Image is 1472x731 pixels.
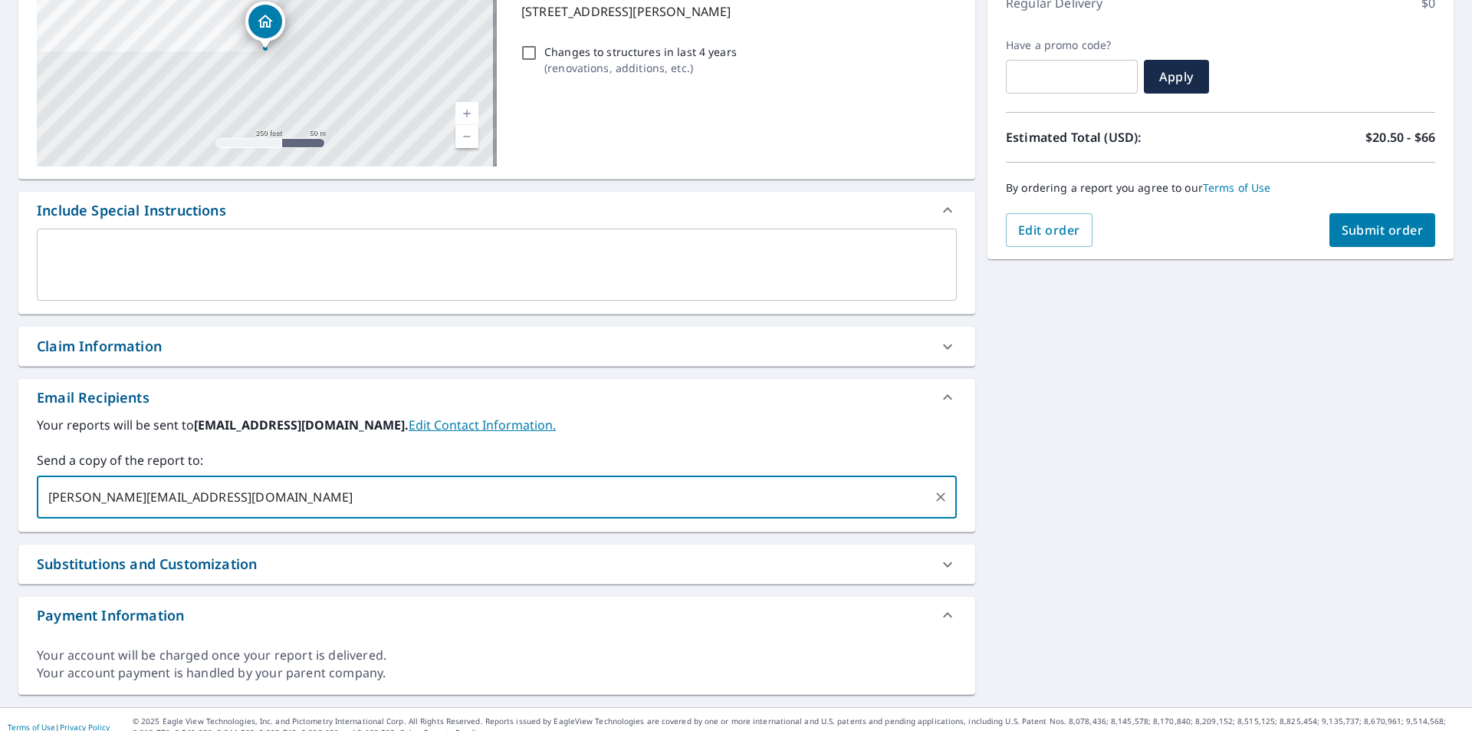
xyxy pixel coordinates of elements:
[37,200,226,221] div: Include Special Instructions
[37,605,184,626] div: Payment Information
[409,417,556,433] a: EditContactInfo
[37,451,957,469] label: Send a copy of the report to:
[455,102,478,125] a: Current Level 17, Zoom In
[37,664,957,682] div: Your account payment is handled by your parent company.
[18,192,975,229] div: Include Special Instructions
[521,2,951,21] p: [STREET_ADDRESS][PERSON_NAME]
[245,2,285,49] div: Dropped pin, building 1, Residential property, 3223 Clifton Ave Bethlehem, PA 18020
[18,327,975,366] div: Claim Information
[1006,38,1138,52] label: Have a promo code?
[37,387,149,408] div: Email Recipients
[1006,181,1435,195] p: By ordering a report you agree to our
[544,60,737,76] p: ( renovations, additions, etc. )
[1006,128,1221,147] p: Estimated Total (USD):
[1329,213,1436,247] button: Submit order
[1018,222,1080,239] span: Edit order
[37,416,957,434] label: Your reports will be sent to
[544,44,737,60] p: Changes to structures in last 4 years
[1006,213,1092,247] button: Edit order
[1342,222,1424,239] span: Submit order
[18,545,975,584] div: Substitutions and Customization
[455,125,478,148] a: Current Level 17, Zoom Out
[1365,128,1435,147] p: $20.50 - $66
[37,647,957,664] div: Your account will be charged once your report is delivered.
[930,486,951,508] button: Clear
[194,417,409,433] b: [EMAIL_ADDRESS][DOMAIN_NAME].
[37,554,257,575] div: Substitutions and Customization
[18,597,975,634] div: Payment Information
[1156,68,1197,85] span: Apply
[1203,180,1271,195] a: Terms of Use
[37,336,162,357] div: Claim Information
[18,379,975,416] div: Email Recipients
[1144,60,1209,94] button: Apply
